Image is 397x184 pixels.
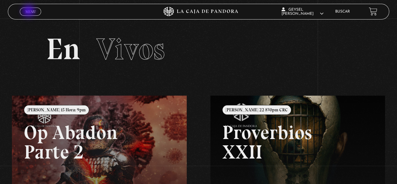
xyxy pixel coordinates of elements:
[25,10,36,14] span: Menu
[335,10,350,14] a: Buscar
[46,34,351,64] h2: En
[282,8,324,16] span: Geysel [PERSON_NAME]
[23,15,38,19] span: Cerrar
[369,7,377,16] a: View your shopping cart
[96,31,165,67] span: Vivos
